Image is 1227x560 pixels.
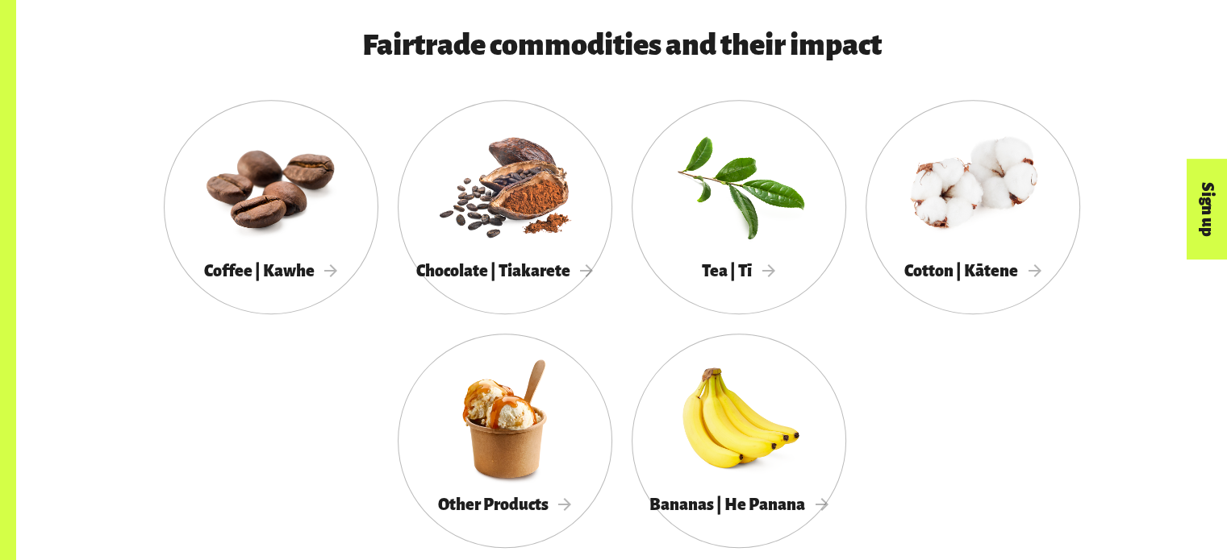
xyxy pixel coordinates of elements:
a: Bananas | He Panana [632,334,846,548]
span: Cotton | Kātene [904,262,1041,280]
a: Other Products [398,334,612,548]
a: Chocolate | Tiakarete [398,100,612,314]
span: Tea | Tī [702,262,775,280]
span: Bananas | He Panana [649,496,828,513]
span: Coffee | Kawhe [204,262,338,280]
span: Chocolate | Tiakarete [416,262,594,280]
span: Other Products [438,496,572,513]
a: Cotton | Kātene [866,100,1080,314]
h3: Fairtrade commodities and their impact [212,29,1032,61]
a: Tea | Tī [632,100,846,314]
a: Coffee | Kawhe [164,100,378,314]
